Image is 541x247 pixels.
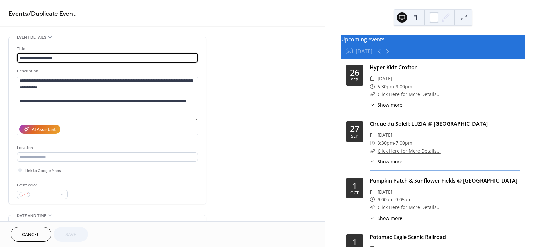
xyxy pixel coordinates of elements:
[370,233,446,241] a: Potomac Eagle Scenic Railroad
[350,125,359,133] div: 27
[370,131,375,139] div: ​
[8,7,28,20] a: Events
[396,83,412,90] span: 9:00pm
[378,196,394,204] span: 9:00am
[341,35,525,43] div: Upcoming events
[17,212,46,219] span: Date and time
[19,125,60,134] button: AI Assistant
[378,139,394,147] span: 3:30pm
[378,204,441,210] a: Click Here for More Details...
[370,188,375,196] div: ​
[11,227,51,242] button: Cancel
[370,203,375,211] div: ​
[370,90,375,98] div: ​
[378,101,402,108] span: Show more
[370,215,402,222] button: ​Show more
[17,182,66,189] div: Event color
[370,75,375,83] div: ​
[370,196,375,204] div: ​
[370,147,375,155] div: ​
[350,68,359,77] div: 26
[378,215,402,222] span: Show more
[396,139,412,147] span: 7:00pm
[394,196,395,204] span: -
[350,191,359,195] div: Oct
[17,34,46,41] span: Event details
[394,83,396,90] span: -
[370,139,375,147] div: ​
[378,75,392,83] span: [DATE]
[351,78,358,82] div: Sep
[370,158,402,165] button: ​Show more
[378,188,392,196] span: [DATE]
[22,231,40,238] span: Cancel
[378,83,394,90] span: 5:30pm
[370,64,418,71] a: Hyper Kidz Crofton
[370,177,517,184] a: Pumpkin Patch & Sunflower Fields @ [GEOGRAPHIC_DATA]
[17,144,197,151] div: Location
[370,101,402,108] button: ​Show more
[370,158,375,165] div: ​
[351,134,358,139] div: Sep
[370,120,488,127] a: Cirque du Soleil: LUZIA @ [GEOGRAPHIC_DATA]
[28,7,76,20] span: / Duplicate Event
[17,45,197,52] div: Title
[378,158,402,165] span: Show more
[378,131,392,139] span: [DATE]
[378,148,441,154] a: Click Here for More Details...
[370,101,375,108] div: ​
[378,91,441,97] a: Click Here for More Details...
[370,215,375,222] div: ​
[352,238,357,246] div: 1
[394,139,396,147] span: -
[32,126,56,133] div: AI Assistant
[395,196,412,204] span: 9:05am
[17,68,197,75] div: Description
[370,83,375,90] div: ​
[25,167,61,174] span: Link to Google Maps
[352,181,357,190] div: 1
